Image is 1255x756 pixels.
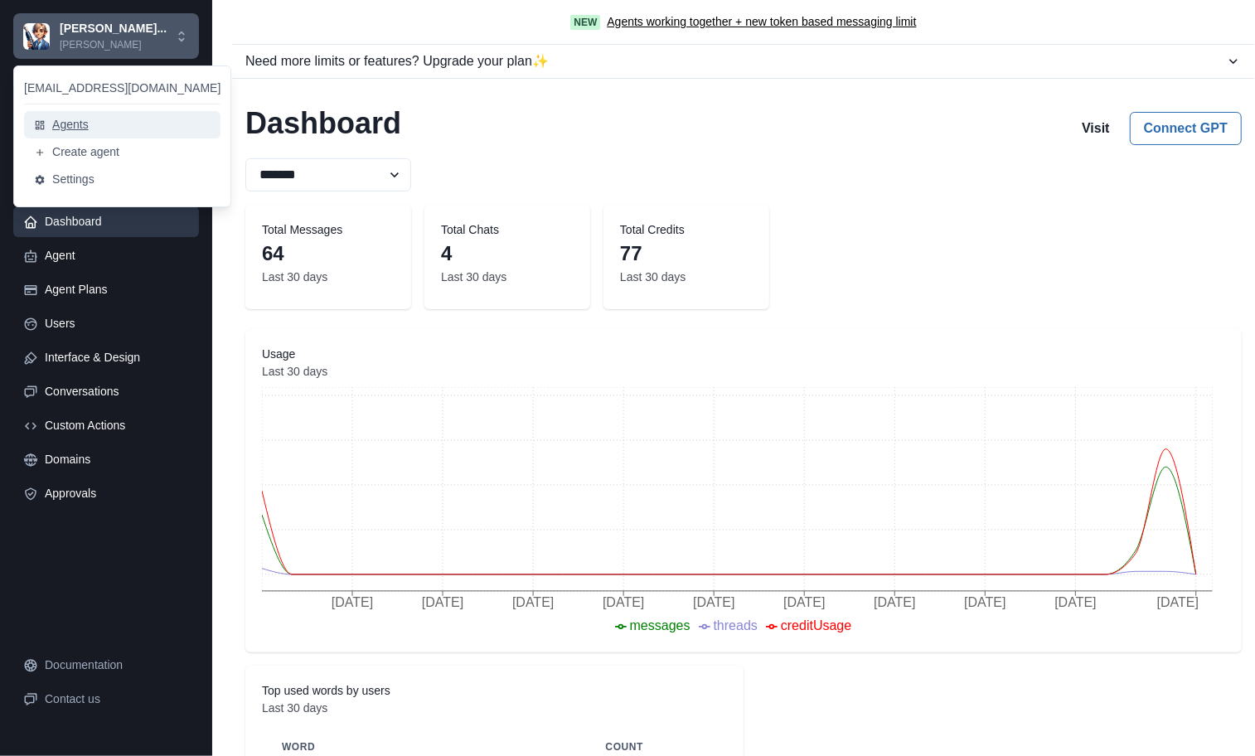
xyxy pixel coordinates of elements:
tspan: [DATE] [783,595,825,609]
p: [EMAIL_ADDRESS][DOMAIN_NAME] [24,80,220,97]
tspan: [DATE] [964,595,1005,609]
div: Users [45,315,189,332]
button: Connect GPT [1130,112,1242,145]
p: [PERSON_NAME]... [60,20,167,37]
a: Agents working together + new token based messaging limit [607,13,916,31]
dd: Last 30 days [620,269,753,286]
a: Documentation [13,650,199,681]
dd: Last 30 days [441,269,574,286]
p: [PERSON_NAME] [60,37,167,52]
tspan: [DATE] [693,595,734,609]
tspan: [DATE] [1054,595,1096,609]
div: Approvals [45,485,189,502]
button: Agents [24,111,220,138]
dt: Usage [262,346,1225,363]
dt: Total Messages [262,221,395,239]
h2: Dashboard [245,105,401,145]
tspan: [DATE] [422,595,463,609]
button: Create agent [24,138,220,166]
dd: Last 30 days [262,363,1225,380]
div: Contact us [45,691,189,708]
span: messages [630,618,690,632]
dd: 4 [441,239,574,269]
div: Conversations [45,383,189,400]
div: Agent [45,247,189,264]
dt: Total Chats [441,221,574,239]
dd: 64 [262,239,395,269]
tspan: [DATE] [512,595,554,609]
span: threads [714,618,758,632]
button: Settings [24,166,220,193]
tspan: [DATE] [1157,595,1199,609]
tspan: [DATE] [874,595,915,609]
div: Domains [45,451,189,468]
button: Chakra UI[PERSON_NAME]...[PERSON_NAME] [13,13,199,59]
button: Visit [1068,112,1123,145]
dd: Last 30 days [262,700,727,717]
button: Need more limits or features? Upgrade your plan✨ [232,45,1255,78]
div: Agent Plans [45,281,189,298]
div: Documentation [45,657,189,674]
dd: 77 [620,239,753,269]
div: Need more limits or features? Upgrade your plan ✨ [245,51,1225,71]
div: Dashboard [45,213,189,230]
span: New [570,15,600,30]
dt: Top used words by users [262,682,727,700]
span: creditUsage [781,618,851,632]
div: Interface & Design [45,349,189,366]
tspan: [DATE] [603,595,644,609]
div: Custom Actions [45,417,189,434]
tspan: [DATE] [332,595,373,609]
dd: Last 30 days [262,269,395,286]
dt: Total Credits [620,221,753,239]
img: Chakra UI [23,23,50,50]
